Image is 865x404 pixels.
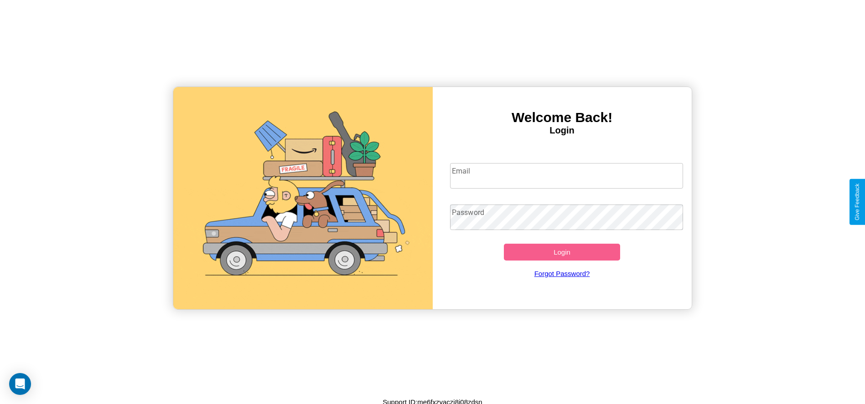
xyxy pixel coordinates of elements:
[9,373,31,395] div: Open Intercom Messenger
[433,110,692,125] h3: Welcome Back!
[445,261,679,286] a: Forgot Password?
[854,184,860,220] div: Give Feedback
[433,125,692,136] h4: Login
[173,87,432,309] img: gif
[504,244,621,261] button: Login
